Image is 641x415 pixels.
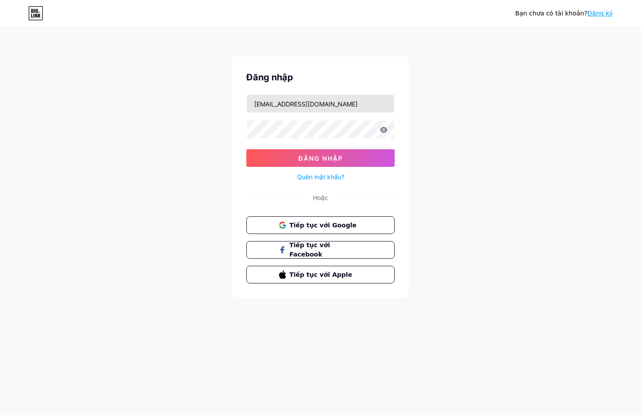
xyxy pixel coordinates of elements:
[290,241,330,258] font: Tiếp tục với Facebook
[313,194,328,201] font: Hoặc
[246,266,395,283] button: Tiếp tục với Apple
[587,10,613,17] a: Đăng ký
[298,155,343,162] font: Đăng nhập
[247,95,394,113] input: Tên người dùng
[246,72,293,83] font: Đăng nhập
[515,10,588,17] font: Bạn chưa có tài khoản?
[290,271,352,278] font: Tiếp tục với Apple
[297,173,344,181] font: Quên mật khẩu?
[246,216,395,234] button: Tiếp tục với Google
[246,241,395,259] button: Tiếp tục với Facebook
[290,222,357,229] font: Tiếp tục với Google
[297,172,344,181] a: Quên mật khẩu?
[246,149,395,167] button: Đăng nhập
